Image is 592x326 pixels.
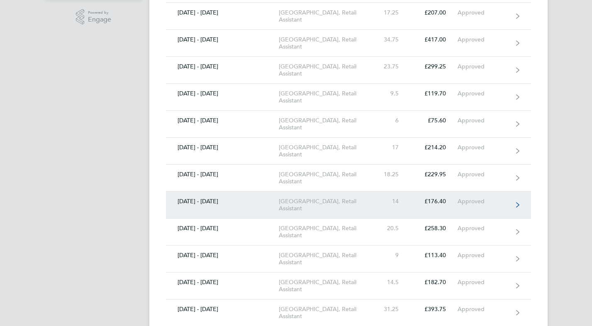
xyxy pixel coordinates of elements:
div: [DATE] - [DATE] [166,225,279,232]
a: [DATE] - [DATE][GEOGRAPHIC_DATA], Retail Assistant9£113.40Approved [166,246,531,272]
div: [GEOGRAPHIC_DATA], Retail Assistant [279,198,374,212]
div: [DATE] - [DATE] [166,36,279,43]
div: £417.00 [410,36,458,43]
div: Approved [458,144,509,151]
div: £119.70 [410,90,458,97]
div: 9.5 [374,90,410,97]
div: 20.5 [374,225,410,232]
div: £176.40 [410,198,458,205]
div: 17.25 [374,9,410,16]
div: 31.25 [374,306,410,313]
div: Approved [458,117,509,124]
div: 6 [374,117,410,124]
span: Engage [88,16,111,23]
div: [GEOGRAPHIC_DATA], Retail Assistant [279,9,374,23]
div: £258.30 [410,225,458,232]
div: £113.40 [410,252,458,259]
div: [GEOGRAPHIC_DATA], Retail Assistant [279,36,374,50]
div: [DATE] - [DATE] [166,90,279,97]
div: [GEOGRAPHIC_DATA], Retail Assistant [279,252,374,266]
div: 34.75 [374,36,410,43]
div: £229.95 [410,171,458,178]
div: Approved [458,198,509,205]
div: [DATE] - [DATE] [166,63,279,70]
div: £207.00 [410,9,458,16]
div: [GEOGRAPHIC_DATA], Retail Assistant [279,279,374,293]
a: [DATE] - [DATE][GEOGRAPHIC_DATA], Retail Assistant18.25£229.95Approved [166,165,531,192]
div: £214.20 [410,144,458,151]
div: [DATE] - [DATE] [166,252,279,259]
div: Approved [458,90,509,97]
div: 17 [374,144,410,151]
div: [DATE] - [DATE] [166,144,279,151]
a: [DATE] - [DATE][GEOGRAPHIC_DATA], Retail Assistant14£176.40Approved [166,192,531,219]
div: [GEOGRAPHIC_DATA], Retail Assistant [279,90,374,104]
div: Approved [458,63,509,70]
div: 18.25 [374,171,410,178]
div: Approved [458,171,509,178]
span: Powered by [88,9,111,16]
div: 23.75 [374,63,410,70]
div: [DATE] - [DATE] [166,279,279,286]
a: [DATE] - [DATE][GEOGRAPHIC_DATA], Retail Assistant17£214.20Approved [166,138,531,165]
div: [DATE] - [DATE] [166,306,279,313]
a: [DATE] - [DATE][GEOGRAPHIC_DATA], Retail Assistant9.5£119.70Approved [166,84,531,111]
div: [GEOGRAPHIC_DATA], Retail Assistant [279,117,374,131]
a: [DATE] - [DATE][GEOGRAPHIC_DATA], Retail Assistant17.25£207.00Approved [166,3,531,30]
div: [GEOGRAPHIC_DATA], Retail Assistant [279,171,374,185]
div: [DATE] - [DATE] [166,117,279,124]
div: Approved [458,225,509,232]
a: [DATE] - [DATE][GEOGRAPHIC_DATA], Retail Assistant34.75£417.00Approved [166,30,531,57]
div: Approved [458,306,509,313]
div: £299.25 [410,63,458,70]
div: £182.70 [410,279,458,286]
div: [GEOGRAPHIC_DATA], Retail Assistant [279,225,374,239]
div: [GEOGRAPHIC_DATA], Retail Assistant [279,63,374,77]
a: [DATE] - [DATE][GEOGRAPHIC_DATA], Retail Assistant6£75.60Approved [166,111,531,138]
div: £393.75 [410,306,458,313]
a: [DATE] - [DATE][GEOGRAPHIC_DATA], Retail Assistant23.75£299.25Approved [166,57,531,84]
a: [DATE] - [DATE][GEOGRAPHIC_DATA], Retail Assistant14.5£182.70Approved [166,272,531,299]
div: 14.5 [374,279,410,286]
div: Approved [458,279,509,286]
a: [DATE] - [DATE][GEOGRAPHIC_DATA], Retail Assistant20.5£258.30Approved [166,219,531,246]
div: [DATE] - [DATE] [166,171,279,178]
div: [DATE] - [DATE] [166,9,279,16]
div: [DATE] - [DATE] [166,198,279,205]
div: 9 [374,252,410,259]
div: Approved [458,9,509,16]
div: 14 [374,198,410,205]
div: [GEOGRAPHIC_DATA], Retail Assistant [279,144,374,158]
a: Powered byEngage [76,9,111,25]
div: £75.60 [410,117,458,124]
div: Approved [458,36,509,43]
div: Approved [458,252,509,259]
div: [GEOGRAPHIC_DATA], Retail Assistant [279,306,374,320]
